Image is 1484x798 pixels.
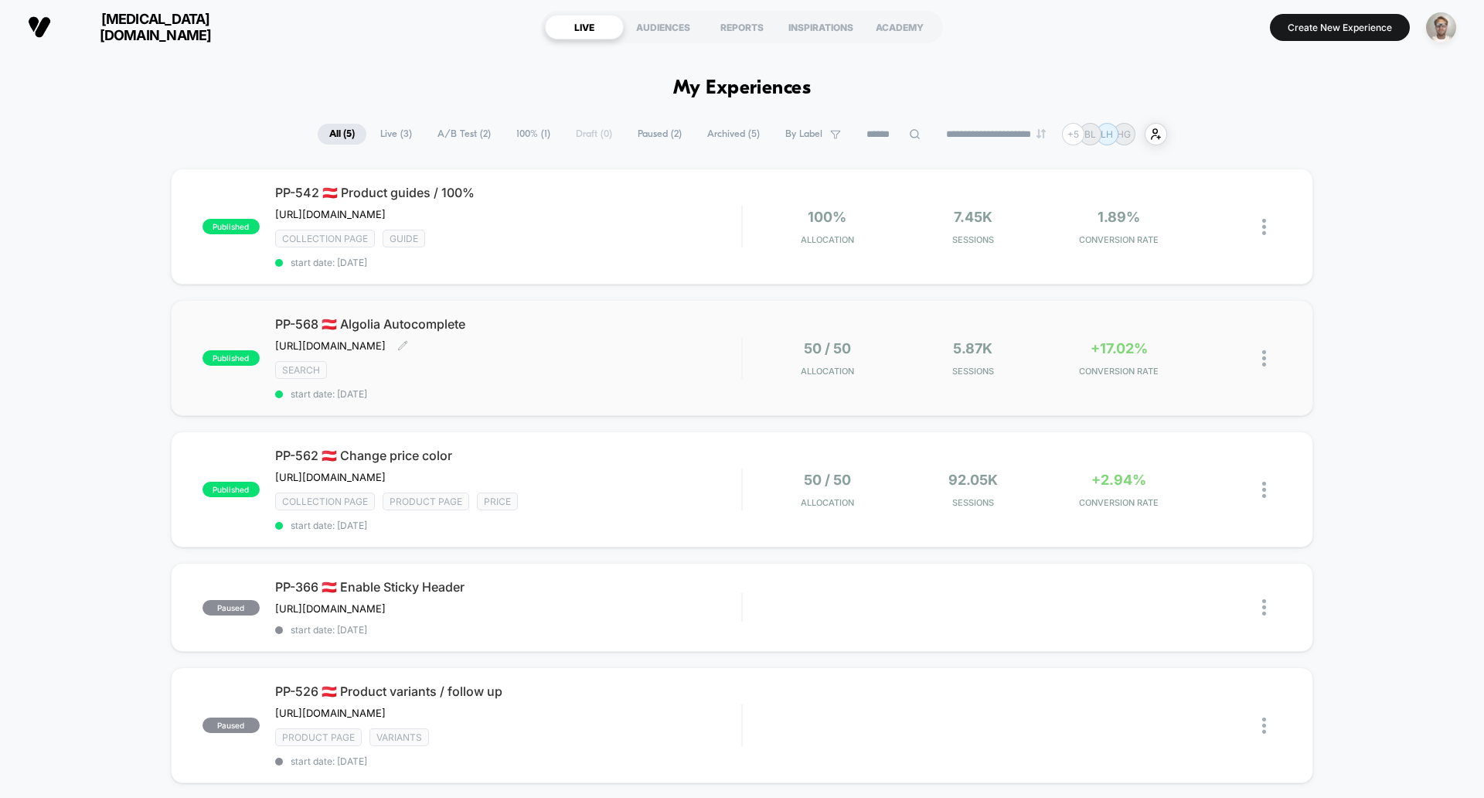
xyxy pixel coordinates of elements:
div: AUDIENCES [624,15,703,39]
span: [MEDICAL_DATA][DOMAIN_NAME] [63,11,248,43]
span: [URL][DOMAIN_NAME] [275,707,386,719]
span: Sessions [904,234,1043,245]
span: published [203,350,260,366]
span: PP-562 🇦🇹 Change price color [275,448,741,463]
span: By Label [785,128,822,140]
span: COLLECTION PAGE [275,493,375,510]
span: CONVERSION RATE [1050,366,1188,377]
span: Sessions [904,497,1043,508]
button: ppic [1421,12,1461,43]
span: All ( 5 ) [318,124,366,145]
span: paused [203,718,260,733]
span: start date: [DATE] [275,755,741,767]
span: [URL][DOMAIN_NAME] [275,339,386,352]
span: SEARCH [275,361,327,379]
img: close [1262,599,1266,616]
span: start date: [DATE] [275,257,741,268]
span: A/B Test ( 2 ) [426,124,502,145]
span: start date: [DATE] [275,624,741,636]
span: start date: [DATE] [275,520,741,531]
span: Live ( 3 ) [369,124,424,145]
span: paused [203,600,260,616]
div: + 5 [1062,123,1084,145]
span: Allocation [801,497,854,508]
span: start date: [DATE] [275,388,741,400]
span: 92.05k [948,472,998,488]
p: HG [1117,128,1131,140]
span: COLLECTION PAGE [275,230,375,247]
p: BL [1084,128,1096,140]
span: [URL][DOMAIN_NAME] [275,208,386,220]
div: REPORTS [703,15,781,39]
span: Archived ( 5 ) [696,124,771,145]
span: GUIDE [383,230,425,247]
span: Paused ( 2 ) [626,124,693,145]
span: 7.45k [954,209,992,225]
span: published [203,219,260,234]
span: Allocation [801,366,854,377]
h1: My Experiences [673,77,812,100]
span: Allocation [801,234,854,245]
span: PP-366 🇦🇹 Enable Sticky Header [275,579,741,595]
span: +2.94% [1091,472,1146,488]
span: VARIANTS [369,728,429,746]
img: close [1262,219,1266,235]
span: 5.87k [953,340,992,356]
span: product page [275,728,362,746]
img: end [1036,129,1046,138]
div: ACADEMY [860,15,939,39]
span: 1.89% [1098,209,1140,225]
span: PP-568 🇦🇹 Algolia Autocomplete [275,316,741,332]
span: [URL][DOMAIN_NAME] [275,602,386,615]
span: PP-526 🇦🇹 Product variants / follow up [275,684,741,699]
img: close [1262,718,1266,734]
span: +17.02% [1091,340,1148,356]
span: product page [383,493,469,510]
img: ppic [1426,12,1456,43]
span: published [203,482,260,497]
span: 50 / 50 [804,340,851,356]
div: INSPIRATIONS [781,15,860,39]
button: Create New Experience [1270,14,1410,41]
button: [MEDICAL_DATA][DOMAIN_NAME] [23,10,253,44]
div: LIVE [545,15,624,39]
span: [URL][DOMAIN_NAME] [275,471,386,483]
span: 50 / 50 [804,472,851,488]
span: CONVERSION RATE [1050,234,1188,245]
span: Sessions [904,366,1043,377]
span: 100% ( 1 ) [505,124,562,145]
img: close [1262,482,1266,498]
img: close [1262,350,1266,367]
span: CONVERSION RATE [1050,497,1188,508]
span: PP-542 🇦🇹 Product guides / 100% [275,185,741,200]
span: 100% [808,209,846,225]
span: PRICE [477,493,518,510]
p: LH [1101,128,1113,140]
img: Visually logo [28,15,51,39]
